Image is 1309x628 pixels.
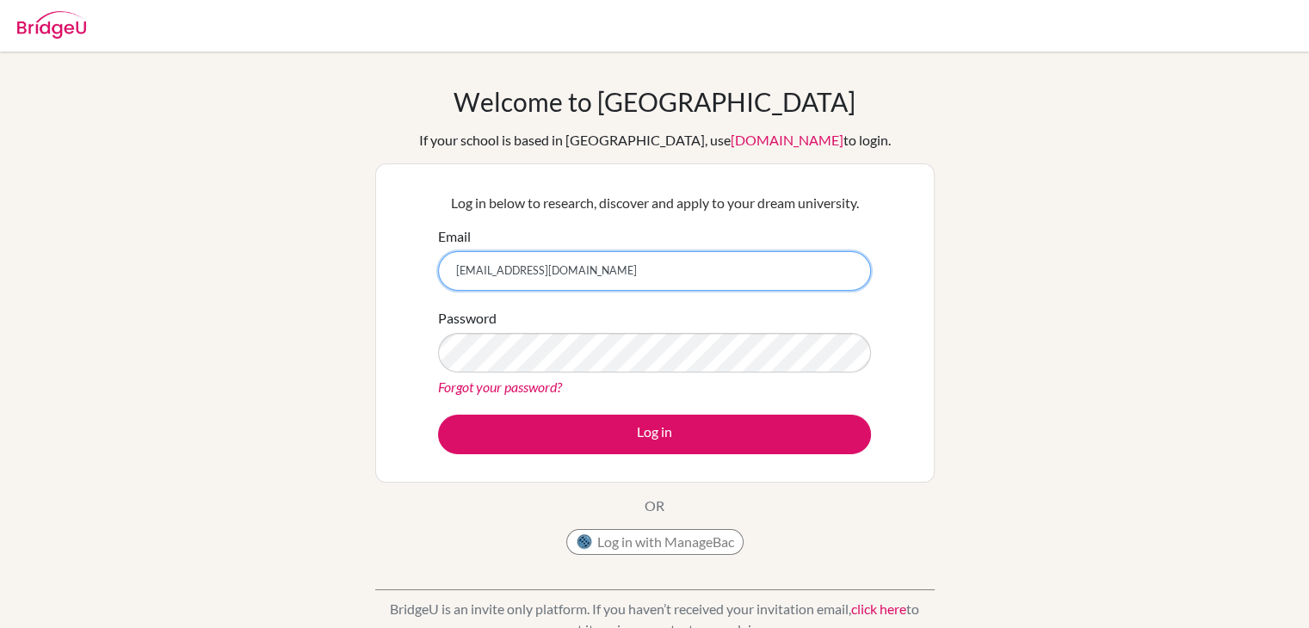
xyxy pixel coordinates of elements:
[438,415,871,454] button: Log in
[438,193,871,213] p: Log in below to research, discover and apply to your dream university.
[419,130,891,151] div: If your school is based in [GEOGRAPHIC_DATA], use to login.
[438,379,562,395] a: Forgot your password?
[566,529,744,555] button: Log in with ManageBac
[438,226,471,247] label: Email
[731,132,843,148] a: [DOMAIN_NAME]
[438,308,497,329] label: Password
[851,600,906,617] a: click here
[454,86,855,117] h1: Welcome to [GEOGRAPHIC_DATA]
[17,11,86,39] img: Bridge-U
[645,496,664,516] p: OR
